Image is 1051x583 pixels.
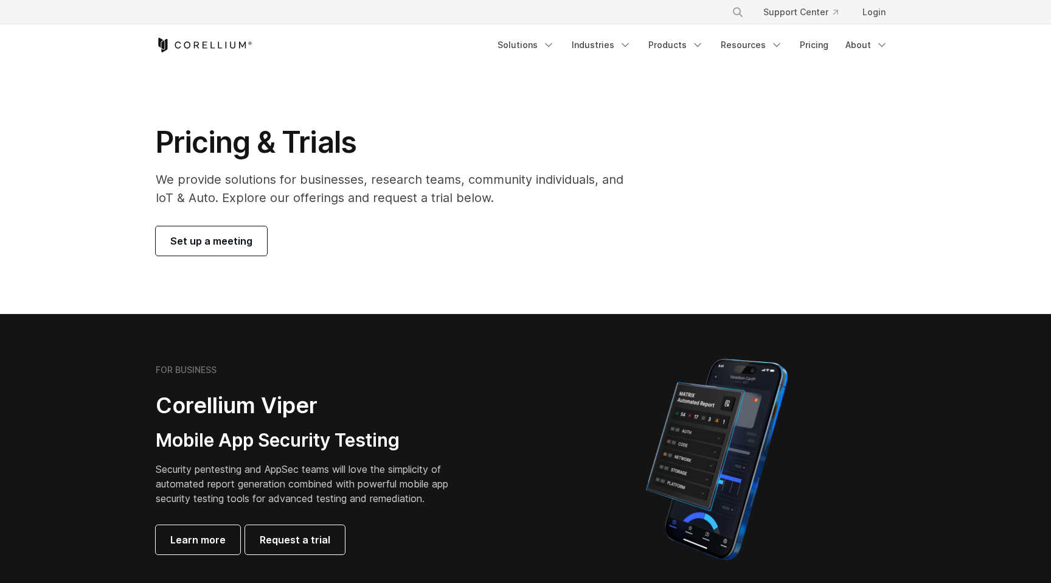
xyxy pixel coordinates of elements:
h6: FOR BUSINESS [156,365,217,375]
img: Corellium MATRIX automated report on iPhone showing app vulnerability test results across securit... [625,353,808,566]
a: Learn more [156,525,240,554]
h2: Corellium Viper [156,392,467,419]
a: Support Center [754,1,848,23]
a: Login [853,1,895,23]
span: Request a trial [260,532,330,547]
div: Navigation Menu [490,34,895,56]
span: Set up a meeting [170,234,252,248]
a: Resources [713,34,790,56]
h3: Mobile App Security Testing [156,429,467,452]
a: Request a trial [245,525,345,554]
a: Pricing [793,34,836,56]
p: We provide solutions for businesses, research teams, community individuals, and IoT & Auto. Explo... [156,170,640,207]
span: Learn more [170,532,226,547]
h1: Pricing & Trials [156,124,640,161]
a: About [838,34,895,56]
a: Solutions [490,34,562,56]
p: Security pentesting and AppSec teams will love the simplicity of automated report generation comb... [156,462,467,506]
a: Products [641,34,711,56]
a: Set up a meeting [156,226,267,256]
a: Corellium Home [156,38,252,52]
a: Industries [564,34,639,56]
button: Search [727,1,749,23]
div: Navigation Menu [717,1,895,23]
